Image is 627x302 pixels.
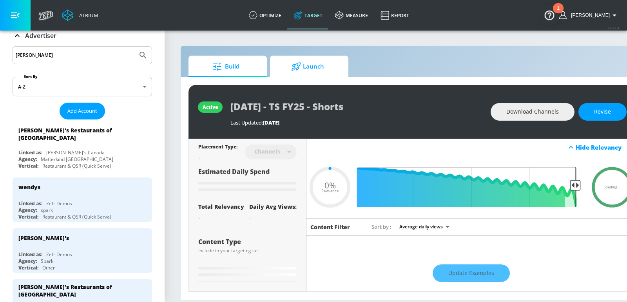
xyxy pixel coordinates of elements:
div: Linked as: [18,200,42,207]
span: v 4.25.4 [608,26,619,30]
div: Include in your targeting set [198,248,297,253]
div: Last Updated: [230,119,483,126]
span: Add Account [67,107,97,116]
h6: Content Filter [310,223,350,231]
div: [PERSON_NAME]'s [18,234,69,242]
div: wendysLinked as:Zefr DemosAgency:sparkVertical:Restaurant & QSR (Quick Serve) [13,177,152,222]
div: Zefr Demos [46,251,72,258]
div: Vertical: [18,264,38,271]
a: measure [329,1,374,29]
div: Agency: [18,258,37,264]
div: Atrium [76,12,98,19]
label: Sort By [22,74,39,79]
span: login as: eugenia.kim@zefr.com [568,13,610,18]
div: Daily Avg Views: [249,203,297,210]
div: Spark [41,258,53,264]
div: Other [42,264,55,271]
div: Estimated Daily Spend [198,167,297,193]
div: Restaurant & QSR (Quick Serve) [42,213,111,220]
p: Advertiser [25,31,56,40]
div: 1 [557,8,560,18]
div: Advertiser [13,25,152,47]
div: [PERSON_NAME]'sLinked as:Zefr DemosAgency:SparkVertical:Other [13,228,152,273]
div: [PERSON_NAME]'s Restaurants of [GEOGRAPHIC_DATA]Linked as:[PERSON_NAME]'s CanadaAgency:Matterkind... [13,123,152,171]
button: Submit Search [134,47,152,64]
button: Revise [578,103,627,121]
span: [DATE] [263,119,279,126]
span: Relevance [321,189,339,193]
span: 0% [324,181,336,189]
div: Zefr Demos [46,200,72,207]
span: Loading... [603,185,621,189]
span: Build [196,57,256,76]
span: Revise [594,107,611,117]
button: Open Resource Center, 1 new notification [538,4,560,26]
div: Agency: [18,207,37,213]
input: Search by name [16,50,134,60]
span: Launch [278,57,337,76]
div: A-Z [13,77,152,96]
a: optimize [243,1,288,29]
a: Atrium [62,9,98,21]
div: Content Type [198,239,297,245]
div: Placement Type: [198,143,237,152]
input: Final Threshold [361,167,581,207]
div: Linked as: [18,149,42,156]
a: Target [288,1,329,29]
div: active [203,104,218,110]
span: Estimated Daily Spend [198,167,270,176]
span: Sort by [371,223,391,230]
div: Total Relevancy [198,203,244,210]
div: Linked as: [18,251,42,258]
span: Download Channels [506,107,559,117]
div: [PERSON_NAME]'s Canada [46,149,105,156]
div: Restaurant & QSR (Quick Serve) [42,163,111,169]
div: Agency: [18,156,37,163]
a: Report [374,1,415,29]
button: Add Account [60,103,105,119]
div: Vertical: [18,163,38,169]
div: [PERSON_NAME]'s Restaurants of [GEOGRAPHIC_DATA] [18,127,139,141]
div: wendys [18,183,40,191]
button: Download Channels [491,103,574,121]
div: spark [41,207,53,213]
div: Vertical: [18,213,38,220]
div: [PERSON_NAME]’s Restaurants of [GEOGRAPHIC_DATA] [18,283,139,298]
div: Average daily views [395,221,452,232]
button: [PERSON_NAME] [559,11,619,20]
div: Matterkind [GEOGRAPHIC_DATA] [41,156,113,163]
div: Channels [250,148,284,155]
